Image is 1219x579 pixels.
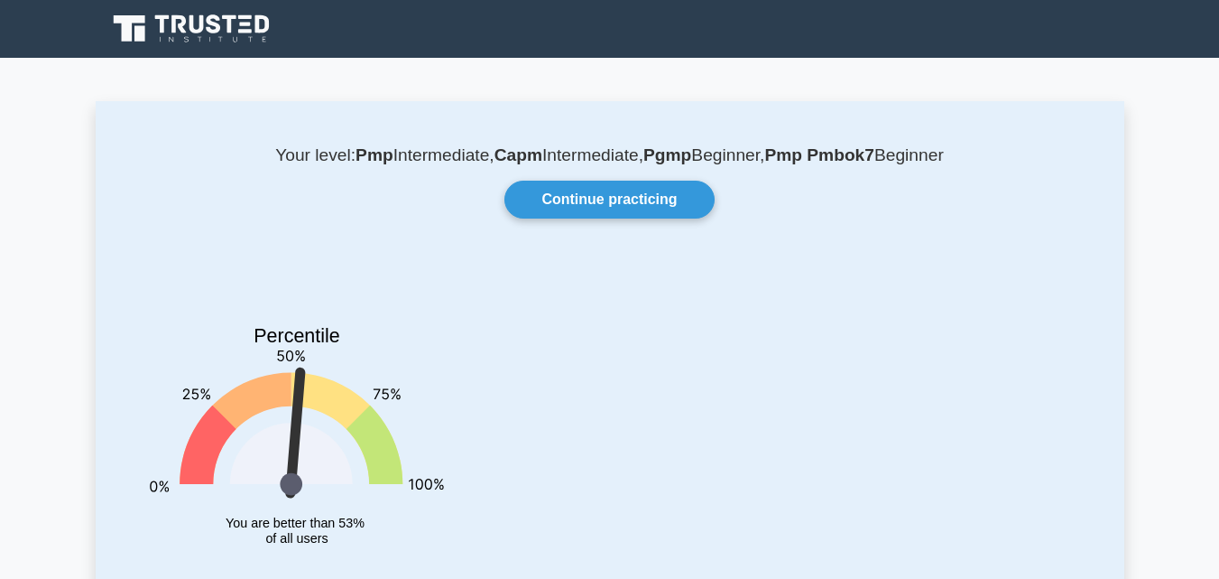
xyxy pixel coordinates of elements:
b: Pgmp [643,145,691,164]
b: Capm [494,145,542,164]
text: Percentile [254,325,340,347]
b: Pmp [356,145,393,164]
tspan: You are better than 53% [226,516,365,530]
a: Continue practicing [504,181,714,219]
p: Your level: Intermediate, Intermediate, Beginner, Beginner [139,145,1081,166]
b: Pmp Pmbok7 [764,145,874,164]
tspan: of all users [265,532,328,546]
